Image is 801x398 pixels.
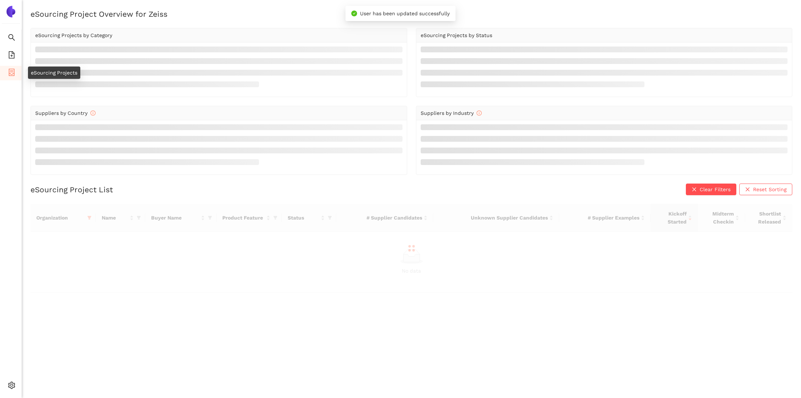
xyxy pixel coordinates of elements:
[8,31,15,46] span: search
[35,110,96,116] span: Suppliers by Country
[35,32,112,38] span: eSourcing Projects by Category
[8,49,15,63] span: file-add
[31,9,792,19] h2: eSourcing Project Overview for Zeiss
[745,187,750,193] span: close
[753,185,786,193] span: Reset Sorting
[700,185,731,193] span: Clear Filters
[8,66,15,81] span: container
[477,110,482,116] span: info-circle
[692,187,697,193] span: close
[31,184,113,195] h2: eSourcing Project List
[5,6,17,17] img: Logo
[686,184,736,195] button: closeClear Filters
[351,11,357,16] span: check-circle
[90,110,96,116] span: info-circle
[28,67,80,79] div: eSourcing Projects
[739,184,792,195] button: closeReset Sorting
[421,110,482,116] span: Suppliers by Industry
[8,379,15,394] span: setting
[360,11,450,16] span: User has been updated successfully
[421,32,492,38] span: eSourcing Projects by Status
